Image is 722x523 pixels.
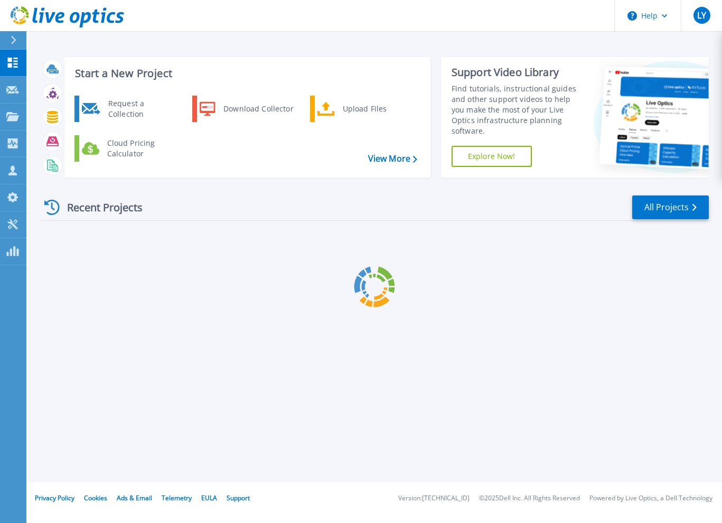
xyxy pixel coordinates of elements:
div: Support Video Library [452,66,585,79]
a: Download Collector [192,96,301,122]
a: Privacy Policy [35,493,74,502]
a: View More [368,154,417,164]
a: Cookies [84,493,107,502]
span: LY [697,11,706,20]
li: © 2025 Dell Inc. All Rights Reserved [479,495,580,502]
a: EULA [201,493,217,502]
a: All Projects [632,195,709,219]
li: Version: [TECHNICAL_ID] [398,495,470,502]
li: Powered by Live Optics, a Dell Technology [589,495,712,502]
a: Support [227,493,250,502]
a: Explore Now! [452,146,532,167]
div: Find tutorials, instructional guides and other support videos to help you make the most of your L... [452,83,585,136]
a: Cloud Pricing Calculator [74,135,183,162]
a: Ads & Email [117,493,152,502]
div: Cloud Pricing Calculator [102,138,180,159]
div: Upload Files [337,98,416,119]
div: Download Collector [218,98,298,119]
h3: Start a New Project [75,68,417,79]
div: Request a Collection [103,98,180,119]
div: Recent Projects [41,194,157,220]
a: Request a Collection [74,96,183,122]
a: Telemetry [162,493,192,502]
a: Upload Files [310,96,418,122]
